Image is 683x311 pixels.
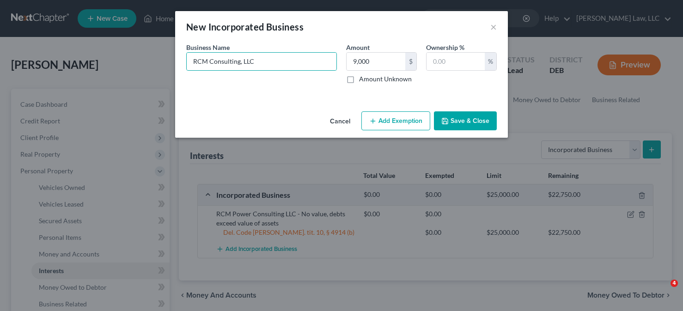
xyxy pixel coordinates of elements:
label: Amount [346,43,370,52]
button: × [490,21,497,32]
div: New Incorporated Business [186,20,304,33]
span: Business Name [186,43,230,51]
div: % [485,53,496,70]
input: 0.00 [427,53,485,70]
input: Enter name... [187,53,336,70]
button: Cancel [323,112,358,131]
iframe: Intercom live chat [652,280,674,302]
span: 4 [671,280,678,287]
label: Amount Unknown [359,74,412,84]
button: Save & Close [434,111,497,131]
button: Add Exemption [361,111,430,131]
div: $ [405,53,416,70]
input: 0.00 [347,53,405,70]
label: Ownership % [426,43,464,52]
